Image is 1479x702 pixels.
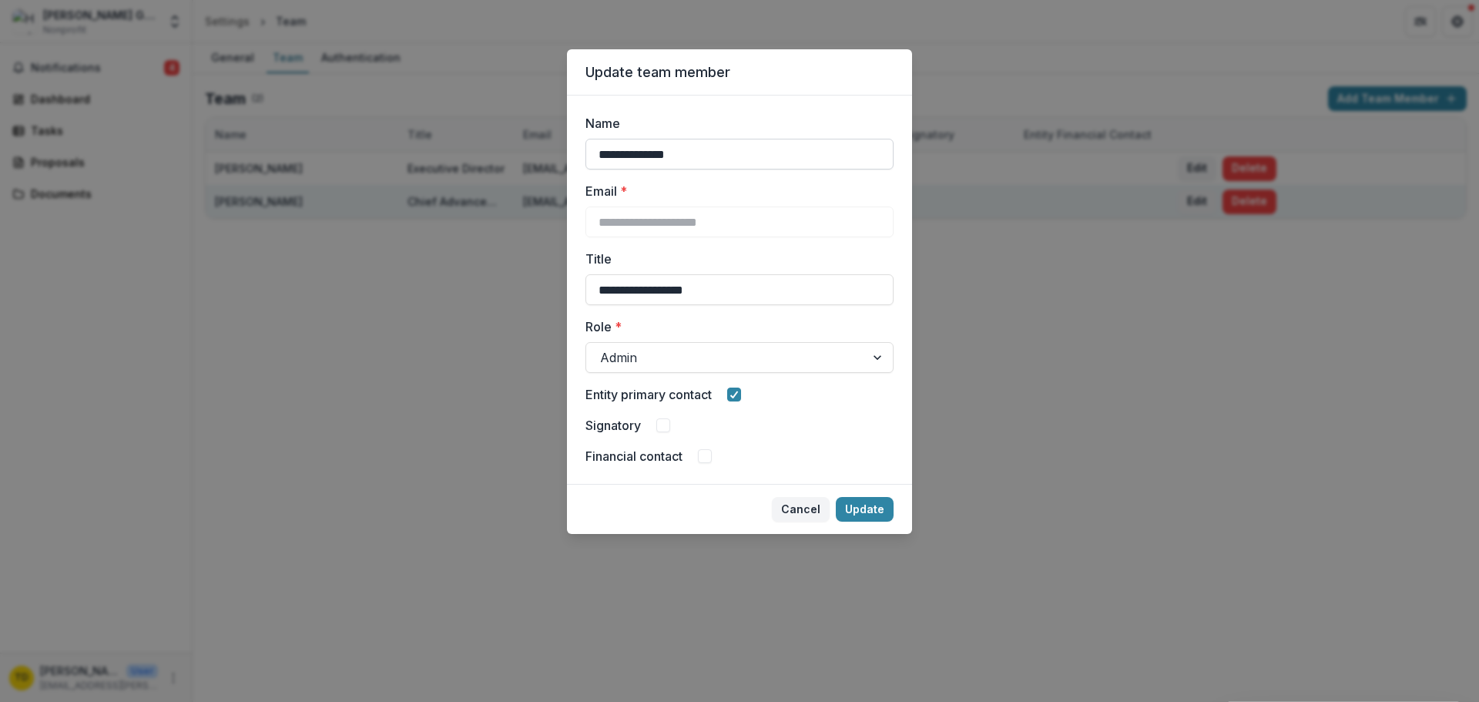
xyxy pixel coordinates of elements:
[836,497,894,522] button: Update
[772,497,830,522] button: Cancel
[585,182,884,200] label: Email
[567,49,912,96] header: Update team member
[585,317,884,336] label: Role
[585,250,884,268] label: Title
[585,447,682,465] label: Financial contact
[585,385,712,404] label: Entity primary contact
[585,114,884,133] label: Name
[585,416,641,435] label: Signatory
